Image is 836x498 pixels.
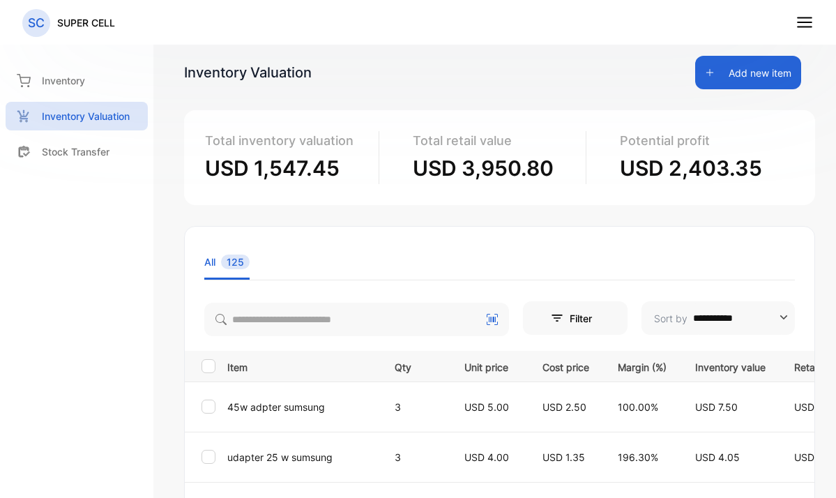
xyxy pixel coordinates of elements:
[395,357,436,375] p: Qty
[42,73,85,88] p: Inventory
[695,56,801,89] button: Add new item
[227,357,377,375] p: Item
[542,401,586,413] span: USD 2.50
[695,357,766,375] p: Inventory value
[620,156,762,181] span: USD 2,403.35
[395,450,413,465] p: 3
[413,156,554,181] span: USD 3,950.80
[227,400,377,414] p: 45w adpter sumsung
[6,66,148,95] a: Inventory
[42,144,109,159] p: Stock Transfer
[395,400,413,414] p: 3
[28,14,45,32] p: SC
[205,156,340,181] span: USD 1,547.45
[618,450,667,465] p: 196.30%
[57,15,115,30] p: SUPER CELL
[695,401,738,413] span: USD 7.50
[205,131,367,150] p: Total inventory valuation
[464,401,509,413] span: USD 5.00
[464,451,509,463] span: USD 4.00
[777,439,836,498] iframe: LiveChat chat widget
[221,255,250,269] span: 125
[618,357,667,375] p: Margin (%)
[184,62,312,83] div: Inventory Valuation
[6,102,148,130] a: Inventory Valuation
[654,311,687,326] p: Sort by
[204,244,250,280] li: All
[620,131,783,150] p: Potential profit
[413,131,575,150] p: Total retail value
[542,357,589,375] p: Cost price
[641,301,795,335] button: Sort by
[6,137,148,166] a: Stock Transfer
[695,451,740,463] span: USD 4.05
[42,109,130,123] p: Inventory Valuation
[227,450,377,465] p: udapter 25 w sumsung
[464,357,514,375] p: Unit price
[542,451,585,463] span: USD 1.35
[618,400,667,414] p: 100.00%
